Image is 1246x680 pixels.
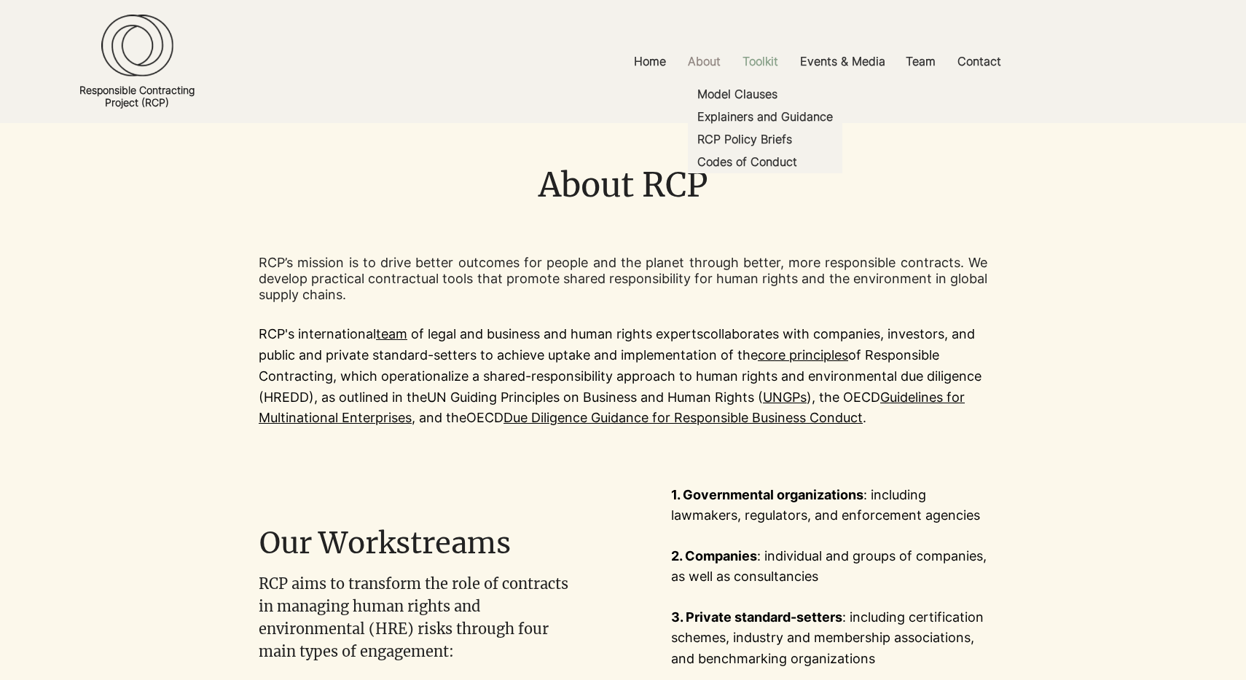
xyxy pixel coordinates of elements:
[758,347,848,363] a: core principles
[681,45,728,78] p: About
[793,45,893,78] p: Events & Media
[671,546,987,587] p: : individual and groups of companies, as well as consultancies
[376,326,407,341] a: team
[259,324,987,429] p: RCP's international collaborates with companies, investors, and public and private standard-sette...
[898,45,943,78] p: Team
[691,128,798,151] p: RCP Policy Briefs
[688,83,842,106] a: Model Clauses
[763,390,807,405] a: UNGPs
[259,574,568,661] span: RCP aims to transform the role of contracts in managing human rights and environmental (HRE) risk...
[950,45,1008,78] p: Contact
[807,390,812,405] a: )
[688,106,842,128] a: Explainers and Guidance
[691,83,783,106] p: Model Clauses
[735,45,785,78] p: Toolkit
[466,410,504,425] a: OECD
[688,151,842,173] a: Codes of Conduct
[947,45,1012,78] a: Contact
[671,485,987,526] p: : including lawmakers, regulators, and enforcement agencies
[259,525,511,561] span: Our Workstreams
[274,162,972,208] h1: About RCP
[671,548,757,564] span: 2. Companies
[732,45,789,78] a: Toolkit
[789,45,895,78] a: Events & Media
[79,84,195,108] a: Responsible ContractingProject (RCP)
[671,609,842,625] span: 3. Private standard-setters
[671,487,863,502] span: 1. Governmental organizations
[427,390,763,405] a: UN Guiding Principles on Business and Human Rights (
[895,45,947,78] a: Team
[677,45,732,78] a: About
[623,45,677,78] a: Home
[504,410,863,425] a: Due Diligence Guidance for Responsible Business Conduct
[259,255,987,302] p: RCP’s mission is to drive better outcomes for people and the planet through better, more responsi...
[691,151,803,173] p: Codes of Conduct
[411,326,703,341] a: of legal and business and human rights experts
[691,106,839,128] p: Explainers and Guidance
[627,45,673,78] p: Home
[671,607,987,668] p: : including certification schemes, industry and membership associations, and benchmarking organiz...
[448,45,1188,78] nav: Site
[688,128,842,151] a: RCP Policy Briefs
